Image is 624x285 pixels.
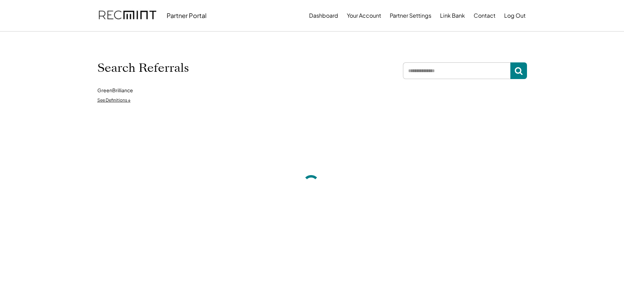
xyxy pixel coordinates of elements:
button: Link Bank [440,9,465,23]
h1: Search Referrals [97,61,189,75]
div: Partner Portal [167,11,206,19]
button: Contact [474,9,495,23]
button: Partner Settings [390,9,431,23]
img: yH5BAEAAAAALAAAAAABAAEAAAIBRAA7 [210,49,248,87]
img: recmint-logotype%403x.png [99,4,156,27]
button: Log Out [504,9,526,23]
button: Dashboard [309,9,338,23]
button: Your Account [347,9,381,23]
div: See Definitions ↓ [97,97,131,103]
div: GreenBrilliance [97,87,133,94]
